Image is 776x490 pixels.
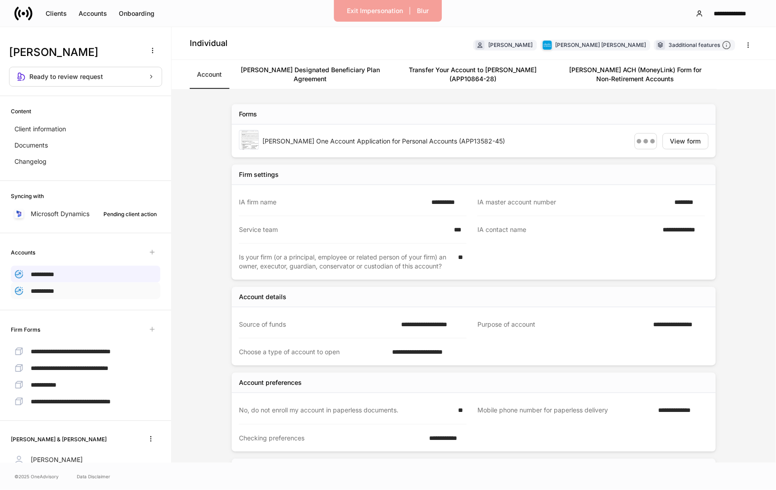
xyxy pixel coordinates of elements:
span: Unavailable with outstanding requests for information [144,321,160,337]
div: Checking preferences [239,434,424,443]
div: Is your firm (or a principal, employee or related person of your firm) an owner, executor, guardi... [239,253,453,271]
div: No, do not enroll my account in paperless documents. [239,406,453,415]
div: [PERSON_NAME] [488,41,533,49]
div: IA master account number [477,198,669,207]
a: [PERSON_NAME] [11,452,160,468]
button: Onboarding [113,6,160,21]
button: View form [663,133,709,149]
div: Blur [417,8,429,14]
h4: Individual [190,38,228,49]
p: [PERSON_NAME] [31,455,83,464]
h6: Content [11,107,31,116]
a: Microsoft DynamicsPending client action [11,206,160,222]
span: Unavailable with outstanding requests for information [144,244,160,260]
a: Data Disclaimer [77,473,110,480]
button: Blur [411,4,435,18]
a: Client information [11,121,160,137]
button: Clients [40,6,73,21]
a: Changelog [11,153,160,170]
button: Exit Impersonation [341,4,409,18]
div: Accounts [79,10,107,17]
a: Transfer Your Account to [PERSON_NAME] (APP10864-28) [392,60,554,89]
a: Account [190,60,229,89]
div: Account details [239,292,286,301]
a: [PERSON_NAME] Designated Beneficiary Plan Agreement [229,60,392,89]
div: Source of funds [239,320,396,329]
h3: [PERSON_NAME] [9,45,140,60]
div: Clients [46,10,67,17]
p: Changelog [14,157,47,166]
h6: [PERSON_NAME] & [PERSON_NAME] [11,435,107,444]
h6: Syncing with [11,192,44,200]
p: Documents [14,141,48,150]
button: Accounts [73,6,113,21]
a: Documents [11,137,160,153]
div: [PERSON_NAME] One Account Application for Personal Accounts (APP13582-45) [262,137,627,146]
div: Account preferences [239,378,302,387]
div: Firm settings [239,170,279,179]
div: Onboarding [119,10,154,17]
a: [PERSON_NAME] ACH (MoneyLink) Form for Non-Retirement Accounts [554,60,717,89]
img: charles-schwab-BFYFdbvS.png [543,41,552,50]
h6: Firm Forms [11,325,40,334]
div: Service team [239,225,449,234]
h6: Accounts [11,248,35,257]
div: IA firm name [239,198,426,207]
div: [PERSON_NAME] [PERSON_NAME] [556,41,646,49]
button: Ready to review request [9,67,162,87]
div: Choose a type of account to open [239,347,387,356]
p: Microsoft Dynamics [31,209,89,218]
div: Mobile phone number for paperless delivery [477,406,653,415]
div: Forms [239,110,257,119]
p: Client information [14,125,66,134]
span: © 2025 OneAdvisory [14,473,59,480]
div: View form [670,138,701,144]
span: Ready to review request [29,74,103,80]
img: sIOyOZvWb5kUEAwh5D03bPzsWHrUXBSdsWHDhg8Ma8+nBQBvlija69eFAv+snJUCyn8AqO+ElBnIpgMAAAAASUVORK5CYII= [15,210,23,217]
div: 3 additional features [669,41,731,50]
div: Exit Impersonation [347,8,403,14]
div: IA contact name [477,225,658,235]
div: Pending client action [103,210,157,218]
div: Purpose of account [477,320,648,329]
